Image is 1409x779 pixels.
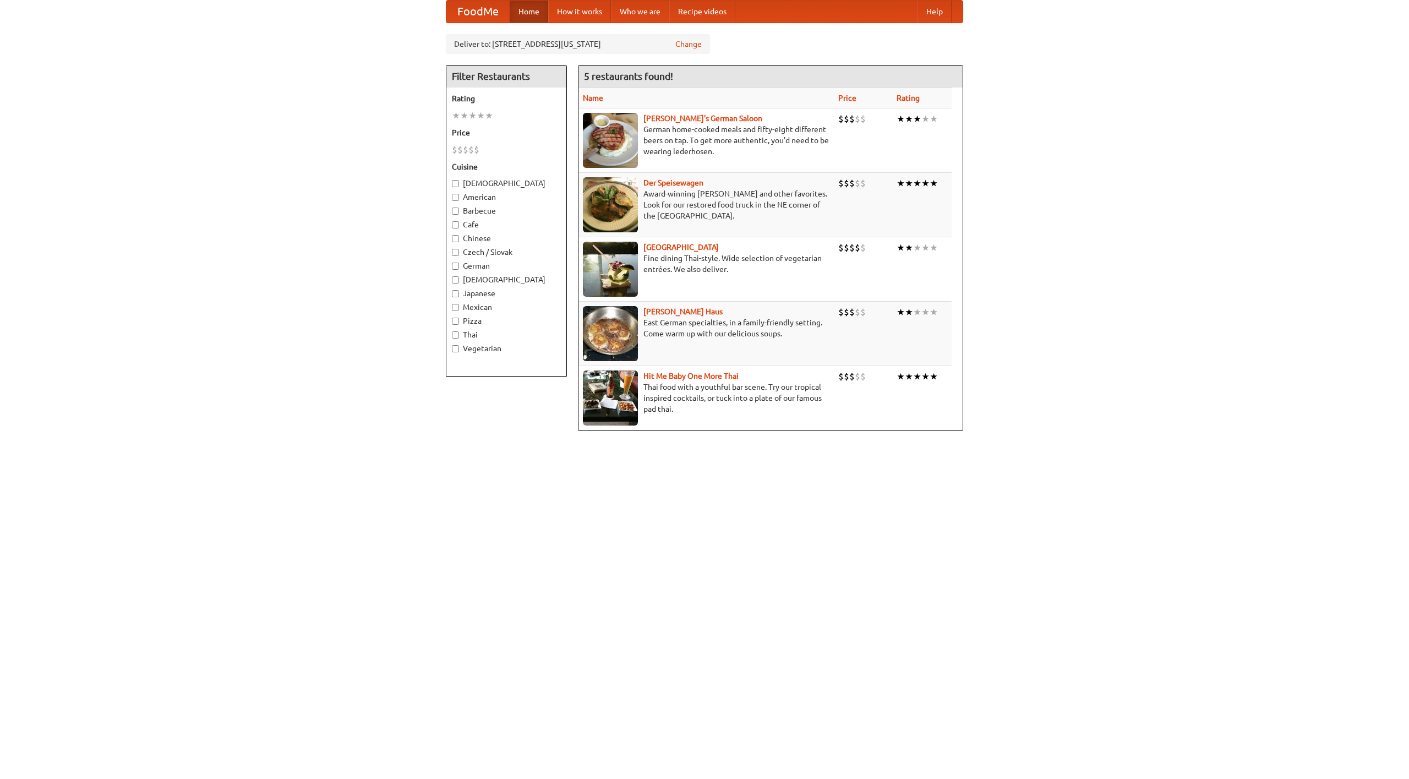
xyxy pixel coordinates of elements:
li: ★ [905,113,913,125]
li: $ [844,306,849,318]
label: Thai [452,329,561,340]
li: $ [838,113,844,125]
li: $ [849,306,855,318]
input: [DEMOGRAPHIC_DATA] [452,276,459,284]
label: German [452,260,561,271]
input: [DEMOGRAPHIC_DATA] [452,180,459,187]
li: ★ [921,177,930,189]
li: $ [838,371,844,383]
li: ★ [930,177,938,189]
label: [DEMOGRAPHIC_DATA] [452,178,561,189]
li: ★ [930,242,938,254]
li: $ [849,371,855,383]
a: Hit Me Baby One More Thai [643,372,739,380]
li: $ [849,177,855,189]
li: ★ [905,177,913,189]
li: $ [452,144,457,156]
li: $ [860,113,866,125]
li: $ [860,242,866,254]
li: $ [463,144,468,156]
a: Home [510,1,548,23]
img: esthers.jpg [583,113,638,168]
li: ★ [905,306,913,318]
a: [PERSON_NAME]'s German Saloon [643,114,762,123]
p: Thai food with a youthful bar scene. Try our tropical inspired cocktails, or tuck into a plate of... [583,382,829,415]
li: $ [838,177,844,189]
a: Der Speisewagen [643,178,703,187]
input: Mexican [452,304,459,311]
label: [DEMOGRAPHIC_DATA] [452,274,561,285]
input: Cafe [452,221,459,228]
li: $ [855,306,860,318]
li: ★ [921,113,930,125]
li: ★ [897,113,905,125]
li: $ [860,306,866,318]
a: How it works [548,1,611,23]
li: $ [838,306,844,318]
a: Name [583,94,603,102]
a: [GEOGRAPHIC_DATA] [643,243,719,252]
p: East German specialties, in a family-friendly setting. Come warm up with our delicious soups. [583,317,829,339]
label: Czech / Slovak [452,247,561,258]
label: Barbecue [452,205,561,216]
p: German home-cooked meals and fifty-eight different beers on tap. To get more authentic, you'd nee... [583,124,829,157]
li: $ [844,242,849,254]
li: ★ [930,113,938,125]
li: ★ [921,371,930,383]
div: Deliver to: [STREET_ADDRESS][US_STATE] [446,34,710,54]
input: Pizza [452,318,459,325]
input: Barbecue [452,208,459,215]
input: Czech / Slovak [452,249,459,256]
li: $ [855,242,860,254]
label: American [452,192,561,203]
img: speisewagen.jpg [583,177,638,232]
li: $ [855,177,860,189]
li: ★ [930,371,938,383]
li: $ [849,113,855,125]
li: $ [474,144,479,156]
li: $ [849,242,855,254]
input: Japanese [452,290,459,297]
a: Rating [897,94,920,102]
label: Cafe [452,219,561,230]
a: Price [838,94,856,102]
ng-pluralize: 5 restaurants found! [584,71,673,81]
p: Fine dining Thai-style. Wide selection of vegetarian entrées. We also deliver. [583,253,829,275]
li: $ [838,242,844,254]
li: ★ [930,306,938,318]
li: ★ [913,113,921,125]
a: FoodMe [446,1,510,23]
label: Chinese [452,233,561,244]
li: ★ [897,242,905,254]
img: satay.jpg [583,242,638,297]
input: German [452,263,459,270]
li: ★ [460,110,468,122]
label: Pizza [452,315,561,326]
input: American [452,194,459,201]
h5: Price [452,127,561,138]
li: $ [855,113,860,125]
li: ★ [897,306,905,318]
li: ★ [477,110,485,122]
li: ★ [913,371,921,383]
input: Thai [452,331,459,339]
input: Vegetarian [452,345,459,352]
li: ★ [452,110,460,122]
li: $ [860,371,866,383]
li: ★ [897,371,905,383]
h4: Filter Restaurants [446,66,566,88]
li: $ [855,371,860,383]
img: kohlhaus.jpg [583,306,638,361]
p: Award-winning [PERSON_NAME] and other favorites. Look for our restored food truck in the NE corne... [583,188,829,221]
li: ★ [905,242,913,254]
a: Help [918,1,952,23]
li: ★ [913,177,921,189]
li: $ [468,144,474,156]
li: ★ [897,177,905,189]
a: Recipe videos [669,1,735,23]
a: [PERSON_NAME] Haus [643,307,723,316]
li: ★ [905,371,913,383]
